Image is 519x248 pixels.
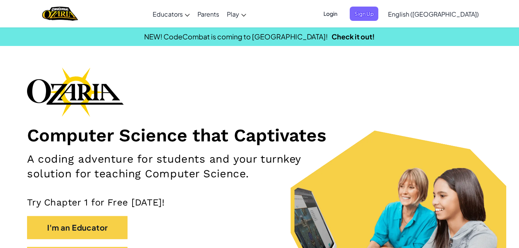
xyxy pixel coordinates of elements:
[27,124,492,146] h1: Computer Science that Captivates
[319,7,342,21] button: Login
[149,3,194,24] a: Educators
[42,6,78,22] img: Home
[153,10,183,18] span: Educators
[332,32,375,41] a: Check it out!
[27,197,492,208] p: Try Chapter 1 for Free [DATE]!
[388,10,479,18] span: English ([GEOGRAPHIC_DATA])
[227,10,239,18] span: Play
[42,6,78,22] a: Ozaria by CodeCombat logo
[27,216,128,239] button: I'm an Educator
[27,152,339,181] h2: A coding adventure for students and your turnkey solution for teaching Computer Science.
[194,3,223,24] a: Parents
[144,32,328,41] span: NEW! CodeCombat is coming to [GEOGRAPHIC_DATA]!
[384,3,483,24] a: English ([GEOGRAPHIC_DATA])
[350,7,378,21] button: Sign Up
[27,67,124,117] img: Ozaria branding logo
[223,3,250,24] a: Play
